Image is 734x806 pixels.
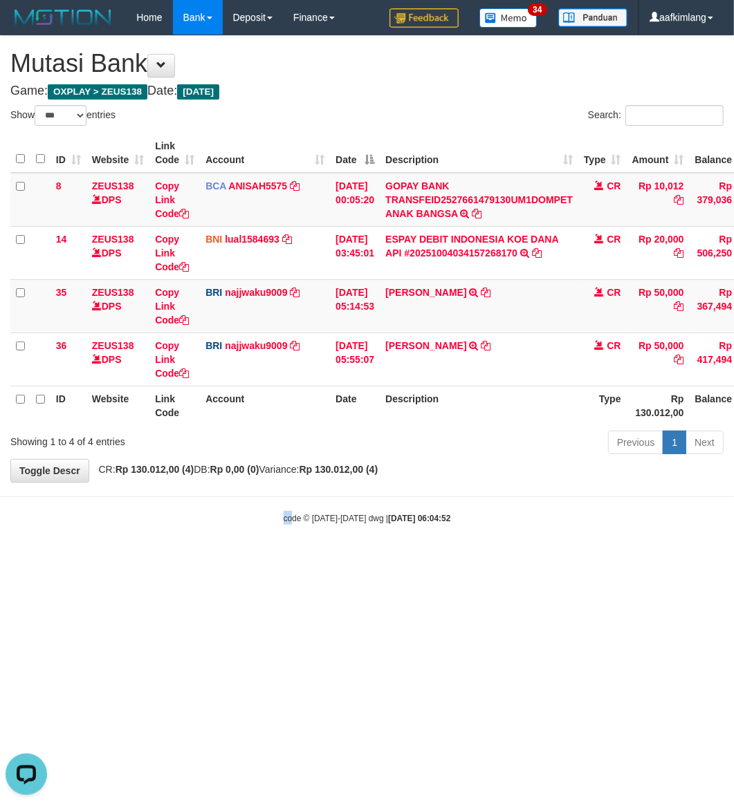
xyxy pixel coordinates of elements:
[608,431,663,454] a: Previous
[627,386,690,425] th: Rp 130.012,00
[290,287,300,298] a: Copy najjwaku9009 to clipboard
[380,133,578,173] th: Description: activate to sort column ascending
[51,386,86,425] th: ID
[481,340,491,351] a: Copy ENOS RAMBALANG to clipboard
[330,173,380,227] td: [DATE] 00:05:20
[385,340,466,351] a: [PERSON_NAME]
[205,340,222,351] span: BRI
[389,8,459,28] img: Feedback.jpg
[225,340,287,351] a: najjwaku9009
[627,173,690,227] td: Rp 10,012
[92,180,134,191] a: ZEUS138
[686,431,724,454] a: Next
[56,340,67,351] span: 36
[675,354,684,365] a: Copy Rp 50,000 to clipboard
[149,386,200,425] th: Link Code
[228,180,287,191] a: ANISAH5575
[205,287,222,298] span: BRI
[86,173,149,227] td: DPS
[10,7,116,28] img: MOTION_logo.png
[282,234,292,245] a: Copy lual1584693 to clipboard
[56,180,62,191] span: 8
[558,8,627,27] img: panduan.png
[675,301,684,312] a: Copy Rp 50,000 to clipboard
[155,287,189,326] a: Copy Link Code
[627,332,690,386] td: Rp 50,000
[385,180,573,219] a: GOPAY BANK TRANSFEID2527661479130UM1DOMPET ANAK BANGSA
[607,287,621,298] span: CR
[300,464,378,475] strong: Rp 130.012,00 (4)
[607,340,621,351] span: CR
[607,234,621,245] span: CR
[578,133,627,173] th: Type: activate to sort column ascending
[627,133,690,173] th: Amount: activate to sort column ascending
[578,386,627,425] th: Type
[210,464,259,475] strong: Rp 0,00 (0)
[385,287,466,298] a: [PERSON_NAME]
[86,226,149,279] td: DPS
[205,180,226,191] span: BCA
[10,84,724,98] h4: Game: Date:
[284,514,451,523] small: code © [DATE]-[DATE] dwg |
[10,50,724,77] h1: Mutasi Bank
[330,386,380,425] th: Date
[588,105,724,126] label: Search:
[388,514,450,523] strong: [DATE] 06:04:52
[385,234,558,259] a: ESPAY DEBIT INDONESIA KOE DANA API #20251004034157268170
[380,386,578,425] th: Description
[532,247,542,259] a: Copy ESPAY DEBIT INDONESIA KOE DANA API #20251004034157268170 to clipboard
[663,431,686,454] a: 1
[86,279,149,332] td: DPS
[675,247,684,259] a: Copy Rp 20,000 to clipboard
[51,133,86,173] th: ID: activate to sort column ascending
[92,287,134,298] a: ZEUS138
[6,6,47,47] button: Open LiveChat chat widget
[116,464,194,475] strong: Rp 130.012,00 (4)
[35,105,86,126] select: Showentries
[177,84,219,100] span: [DATE]
[225,234,279,245] a: lual1584693
[155,180,189,219] a: Copy Link Code
[155,234,189,272] a: Copy Link Code
[225,287,287,298] a: najjwaku9009
[330,133,380,173] th: Date: activate to sort column descending
[10,429,295,449] div: Showing 1 to 4 of 4 entries
[56,234,67,245] span: 14
[92,464,378,475] span: CR: DB: Variance:
[10,459,89,482] a: Toggle Descr
[86,332,149,386] td: DPS
[92,340,134,351] a: ZEUS138
[56,287,67,298] span: 35
[607,180,621,191] span: CR
[528,3,547,16] span: 34
[625,105,724,126] input: Search:
[86,133,149,173] th: Website: activate to sort column ascending
[481,287,491,298] a: Copy DANA NENENGHANAYU to clipboard
[675,194,684,205] a: Copy Rp 10,012 to clipboard
[290,180,300,191] a: Copy ANISAH5575 to clipboard
[205,234,222,245] span: BNI
[627,226,690,279] td: Rp 20,000
[330,226,380,279] td: [DATE] 03:45:01
[479,8,538,28] img: Button%20Memo.svg
[330,332,380,386] td: [DATE] 05:55:07
[10,105,116,126] label: Show entries
[330,279,380,332] td: [DATE] 05:14:53
[86,386,149,425] th: Website
[472,208,482,219] a: Copy GOPAY BANK TRANSFEID2527661479130UM1DOMPET ANAK BANGSA to clipboard
[155,340,189,379] a: Copy Link Code
[92,234,134,245] a: ZEUS138
[290,340,300,351] a: Copy najjwaku9009 to clipboard
[200,133,330,173] th: Account: activate to sort column ascending
[627,279,690,332] td: Rp 50,000
[48,84,147,100] span: OXPLAY > ZEUS138
[149,133,200,173] th: Link Code: activate to sort column ascending
[200,386,330,425] th: Account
